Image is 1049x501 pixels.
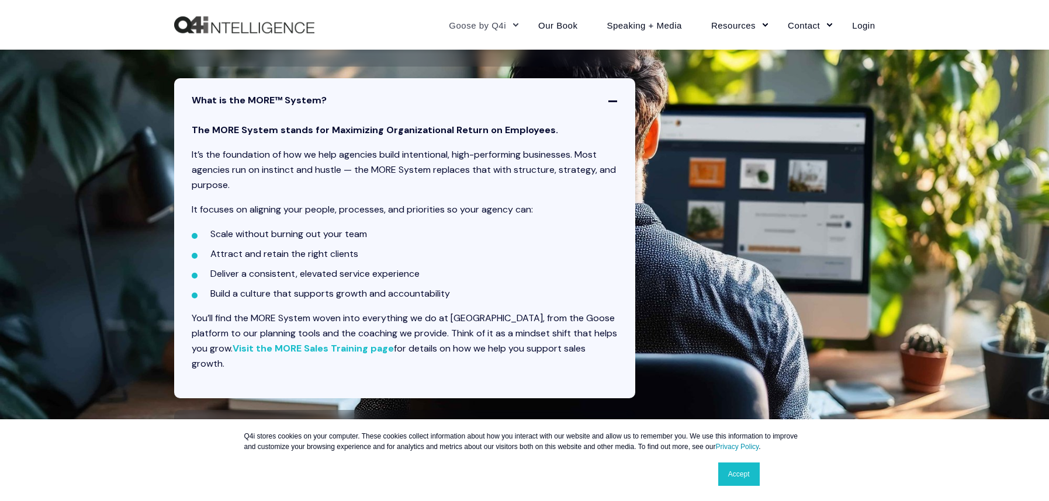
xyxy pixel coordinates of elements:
p: Q4i stores cookies on your computer. These cookies collect information about how you interact wit... [244,431,805,452]
strong: The MORE System stands for Maximizing Organizational Return on Employees. [192,124,558,136]
a: Accept [718,462,760,486]
li: Attract and retain the right clients [210,246,618,262]
a: Visit the MORE Sales Training page [233,342,394,354]
img: Q4intelligence, LLC logo [174,16,314,34]
p: It focuses on aligning your people, processes, and priorities so your agency can: [192,202,618,217]
p: You’ll find the MORE System woven into everything we do at [GEOGRAPHIC_DATA], from the Goose plat... [192,311,618,371]
li: Build a culture that supports growth and accountability [210,286,618,301]
span: How do I get started with Goose? [174,410,636,454]
p: It’s the foundation of how we help agencies build intentional, high-performing businesses. Most a... [192,147,618,193]
a: Privacy Policy [715,443,759,451]
span: What is the MORE™ System? [174,78,636,123]
li: Deliver a consistent, elevated service experience [210,266,618,281]
a: Back to Home [174,16,314,34]
li: Scale without burning out your team [210,227,618,242]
